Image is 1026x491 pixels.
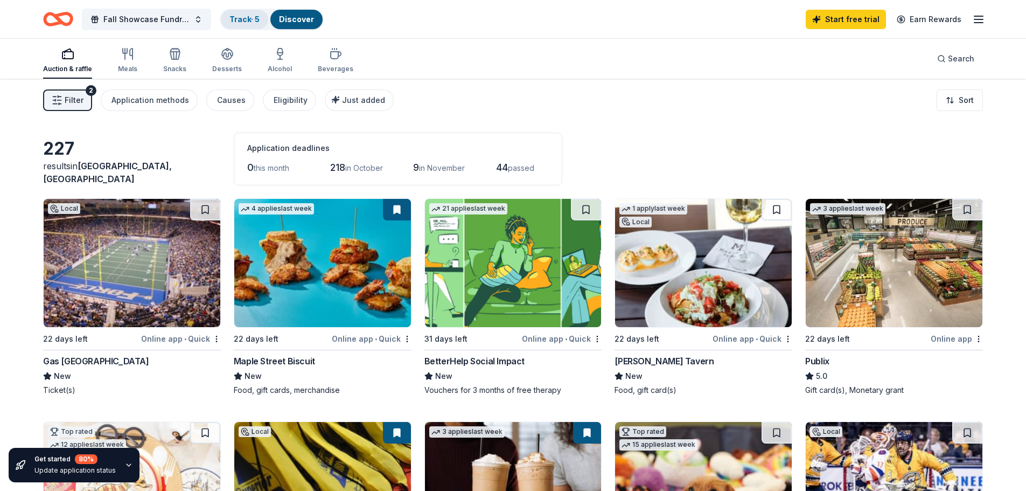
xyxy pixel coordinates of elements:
[101,89,198,111] button: Application methods
[254,163,289,172] span: this month
[496,162,508,173] span: 44
[234,385,411,396] div: Food, gift cards, merchandise
[263,89,316,111] button: Eligibility
[43,333,88,345] div: 22 days left
[43,65,92,73] div: Auction & raffle
[425,199,602,327] img: Image for BetterHelp Social Impact
[111,94,189,107] div: Application methods
[375,335,377,343] span: •
[805,333,850,345] div: 22 days left
[43,385,221,396] div: Ticket(s)
[615,199,792,327] img: Image for Marlow's Tavern
[43,6,73,32] a: Home
[435,370,452,383] span: New
[565,335,567,343] span: •
[330,162,345,173] span: 218
[890,10,968,29] a: Earn Rewards
[82,9,211,30] button: Fall Showcase Fundraiser
[43,89,92,111] button: Filter2
[619,203,687,215] div: 1 apply last week
[429,203,507,215] div: 21 applies last week
[756,335,758,343] span: •
[229,15,260,24] a: Track· 5
[522,332,602,345] div: Online app Quick
[239,426,271,437] div: Local
[212,65,242,73] div: Desserts
[816,370,827,383] span: 5.0
[48,203,80,214] div: Local
[931,332,983,345] div: Online app
[268,65,292,73] div: Alcohol
[429,426,505,438] div: 3 applies last week
[424,385,602,396] div: Vouchers for 3 months of free therapy
[34,466,116,475] div: Update application status
[318,43,353,79] button: Beverages
[713,332,792,345] div: Online app Quick
[234,333,278,345] div: 22 days left
[342,95,385,105] span: Just added
[239,203,314,215] div: 4 applies last week
[325,89,394,111] button: Just added
[625,370,643,383] span: New
[44,199,220,327] img: Image for Gas South District
[345,163,383,172] span: in October
[75,454,97,464] div: 80 %
[413,162,419,173] span: 9
[247,142,549,155] div: Application deadlines
[245,370,262,383] span: New
[34,454,116,464] div: Get started
[234,198,411,396] a: Image for Maple Street Biscuit4 applieslast week22 days leftOnline app•QuickMaple Street BiscuitN...
[43,160,221,185] div: results
[805,355,829,368] div: Publix
[929,48,983,70] button: Search
[247,162,254,173] span: 0
[615,198,792,396] a: Image for Marlow's Tavern1 applylast weekLocal22 days leftOnline app•Quick[PERSON_NAME] TavernNew...
[615,355,714,368] div: [PERSON_NAME] Tavern
[234,355,315,368] div: Maple Street Biscuit
[615,385,792,396] div: Food, gift card(s)
[206,89,254,111] button: Causes
[43,355,149,368] div: Gas [GEOGRAPHIC_DATA]
[184,335,186,343] span: •
[937,89,983,111] button: Sort
[118,43,137,79] button: Meals
[615,333,659,345] div: 22 days left
[424,333,467,345] div: 31 days left
[163,65,186,73] div: Snacks
[234,199,411,327] img: Image for Maple Street Biscuit
[619,217,652,227] div: Local
[279,15,314,24] a: Discover
[43,43,92,79] button: Auction & raffle
[43,161,172,184] span: [GEOGRAPHIC_DATA], [GEOGRAPHIC_DATA]
[163,43,186,79] button: Snacks
[806,10,886,29] a: Start free trial
[65,94,83,107] span: Filter
[118,65,137,73] div: Meals
[619,426,666,437] div: Top rated
[43,198,221,396] a: Image for Gas South DistrictLocal22 days leftOnline app•QuickGas [GEOGRAPHIC_DATA]NewTicket(s)
[268,43,292,79] button: Alcohol
[948,52,974,65] span: Search
[619,439,697,451] div: 15 applies last week
[959,94,974,107] span: Sort
[810,203,885,215] div: 3 applies last week
[43,161,172,184] span: in
[48,426,95,437] div: Top rated
[805,385,983,396] div: Gift card(s), Monetary grant
[217,94,246,107] div: Causes
[419,163,465,172] span: in November
[424,198,602,396] a: Image for BetterHelp Social Impact21 applieslast week31 days leftOnline app•QuickBetterHelp Socia...
[318,65,353,73] div: Beverages
[805,198,983,396] a: Image for Publix3 applieslast week22 days leftOnline appPublix5.0Gift card(s), Monetary grant
[141,332,221,345] div: Online app Quick
[806,199,982,327] img: Image for Publix
[103,13,190,26] span: Fall Showcase Fundraiser
[508,163,534,172] span: passed
[212,43,242,79] button: Desserts
[424,355,525,368] div: BetterHelp Social Impact
[220,9,324,30] button: Track· 5Discover
[332,332,411,345] div: Online app Quick
[86,85,96,96] div: 2
[810,426,842,437] div: Local
[54,370,71,383] span: New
